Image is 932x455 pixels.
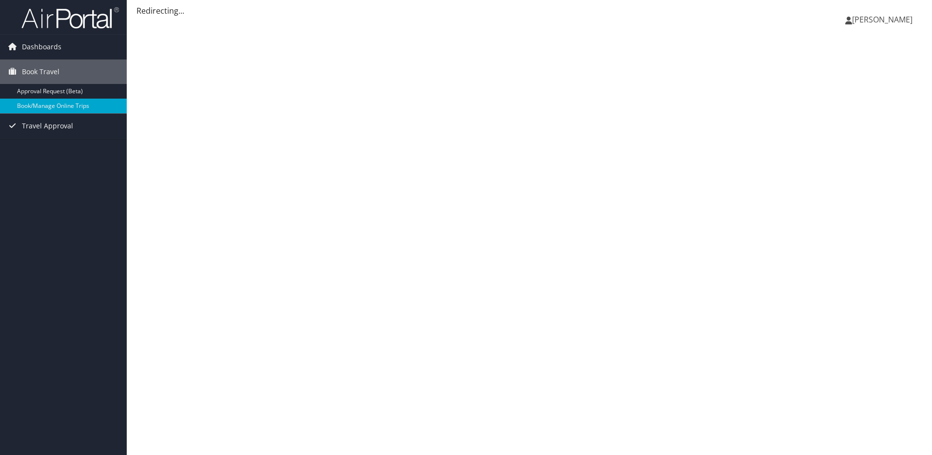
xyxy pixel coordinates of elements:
[22,35,61,59] span: Dashboards
[845,5,922,34] a: [PERSON_NAME]
[136,5,922,17] div: Redirecting...
[22,114,73,138] span: Travel Approval
[21,6,119,29] img: airportal-logo.png
[22,60,59,84] span: Book Travel
[852,14,913,25] span: [PERSON_NAME]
